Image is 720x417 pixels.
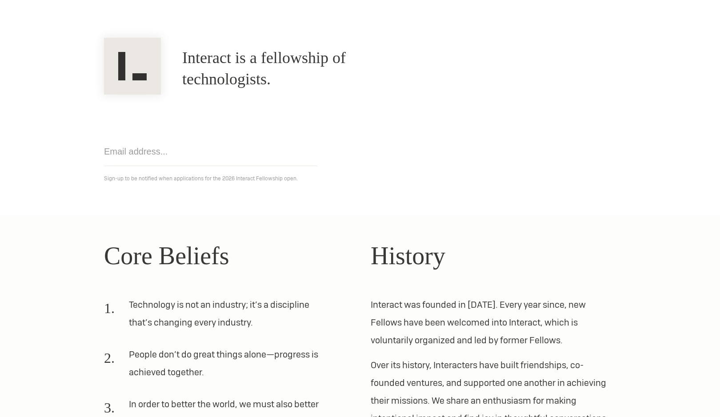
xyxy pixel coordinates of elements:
[182,48,422,90] h1: Interact is a fellowship of technologists.
[104,38,161,95] img: Interact Logo
[371,296,616,349] p: Interact was founded in [DATE]. Every year since, new Fellows have been welcomed into Interact, w...
[371,237,616,274] h2: History
[104,346,328,388] li: People don’t do great things alone—progress is achieved together.
[104,296,328,338] li: Technology is not an industry; it’s a discipline that’s changing every industry.
[104,137,317,166] input: Email address...
[104,237,349,274] h2: Core Beliefs
[104,173,616,184] p: Sign-up to be notified when applications for the 2026 Interact Fellowship open.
